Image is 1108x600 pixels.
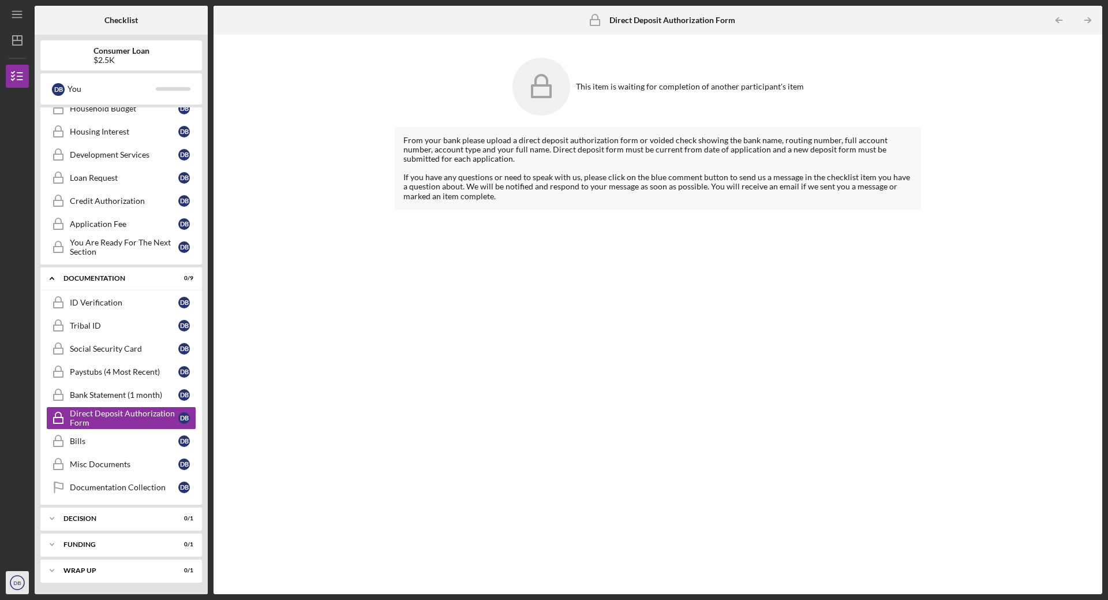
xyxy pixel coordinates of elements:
div: Bank Statement (1 month) [70,390,178,400]
div: D B [52,83,65,96]
div: Wrap up [63,567,164,574]
b: Checklist [104,16,138,25]
a: Social Security CardDB [46,337,196,360]
div: If you have any questions or need to speak with us, please click on the blue comment button to se... [403,173,912,200]
button: DB [6,571,29,594]
a: Application FeeDB [46,213,196,236]
div: Funding [63,541,164,548]
div: 0 / 1 [173,567,193,574]
div: D B [178,366,190,378]
div: D B [178,343,190,355]
div: D B [178,172,190,184]
a: Housing InterestDB [46,120,196,143]
div: $2.5K [93,55,149,65]
div: Documentation Collection [70,483,178,492]
text: DB [13,580,21,586]
a: Misc DocumentsDB [46,453,196,476]
div: From your bank please upload a direct deposit authorization form or voided check showing the bank... [403,136,912,163]
a: BillsDB [46,430,196,453]
a: ID VerificationDB [46,291,196,314]
a: Documentation CollectionDB [46,476,196,499]
div: D B [178,149,190,161]
div: Paystubs (4 Most Recent) [70,367,178,377]
a: You Are Ready For The Next SectionDB [46,236,196,259]
a: Loan RequestDB [46,166,196,189]
div: D B [178,103,190,114]
div: Direct Deposit Authorization Form [70,409,178,427]
div: Tribal ID [70,321,178,330]
div: This item is waiting for completion of another participant's item [576,82,804,91]
div: D B [178,195,190,207]
a: Development ServicesDB [46,143,196,166]
div: Credit Authorization [70,196,178,206]
div: Loan Request [70,173,178,182]
div: You [68,79,156,99]
div: D B [178,126,190,137]
div: D B [178,482,190,493]
a: Bank Statement (1 month)DB [46,383,196,407]
div: D B [178,218,190,230]
div: Misc Documents [70,460,178,469]
div: Application Fee [70,219,178,229]
a: Credit AuthorizationDB [46,189,196,213]
div: You Are Ready For The Next Section [70,238,178,256]
div: Bills [70,437,178,446]
div: Housing Interest [70,127,178,136]
div: ID Verification [70,298,178,307]
a: Direct Deposit Authorization FormDB [46,407,196,430]
div: D B [178,459,190,470]
div: Social Security Card [70,344,178,353]
div: D B [178,241,190,253]
a: Tribal IDDB [46,314,196,337]
div: D B [178,320,190,331]
div: D B [178,297,190,308]
div: D B [178,435,190,447]
div: D B [178,412,190,424]
b: Consumer Loan [93,46,149,55]
div: D B [178,389,190,401]
div: Documentation [63,275,164,282]
div: 0 / 1 [173,541,193,548]
a: Paystubs (4 Most Recent)DB [46,360,196,383]
div: Household Budget [70,104,178,113]
div: 0 / 9 [173,275,193,282]
div: 0 / 1 [173,515,193,522]
a: Household BudgetDB [46,97,196,120]
div: Decision [63,515,164,522]
b: Direct Deposit Authorization Form [609,16,735,25]
div: Development Services [70,150,178,159]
